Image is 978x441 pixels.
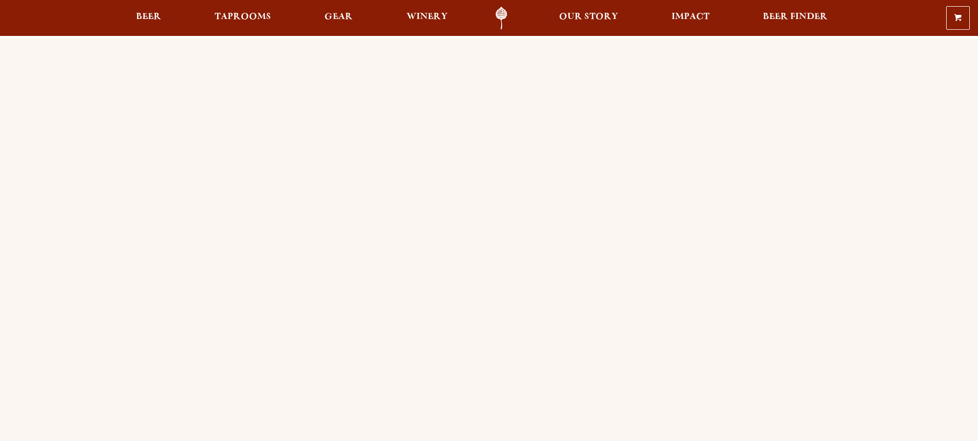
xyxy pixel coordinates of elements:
a: Taprooms [208,7,278,30]
a: Beer [129,7,168,30]
a: Impact [665,7,716,30]
span: Gear [324,13,353,21]
span: Impact [672,13,709,21]
span: Winery [407,13,448,21]
a: Our Story [552,7,625,30]
a: Odell Home [482,7,521,30]
a: Beer Finder [756,7,834,30]
a: Gear [318,7,359,30]
span: Our Story [559,13,618,21]
span: Beer [136,13,161,21]
span: Taprooms [215,13,271,21]
a: Winery [400,7,454,30]
span: Beer Finder [763,13,828,21]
